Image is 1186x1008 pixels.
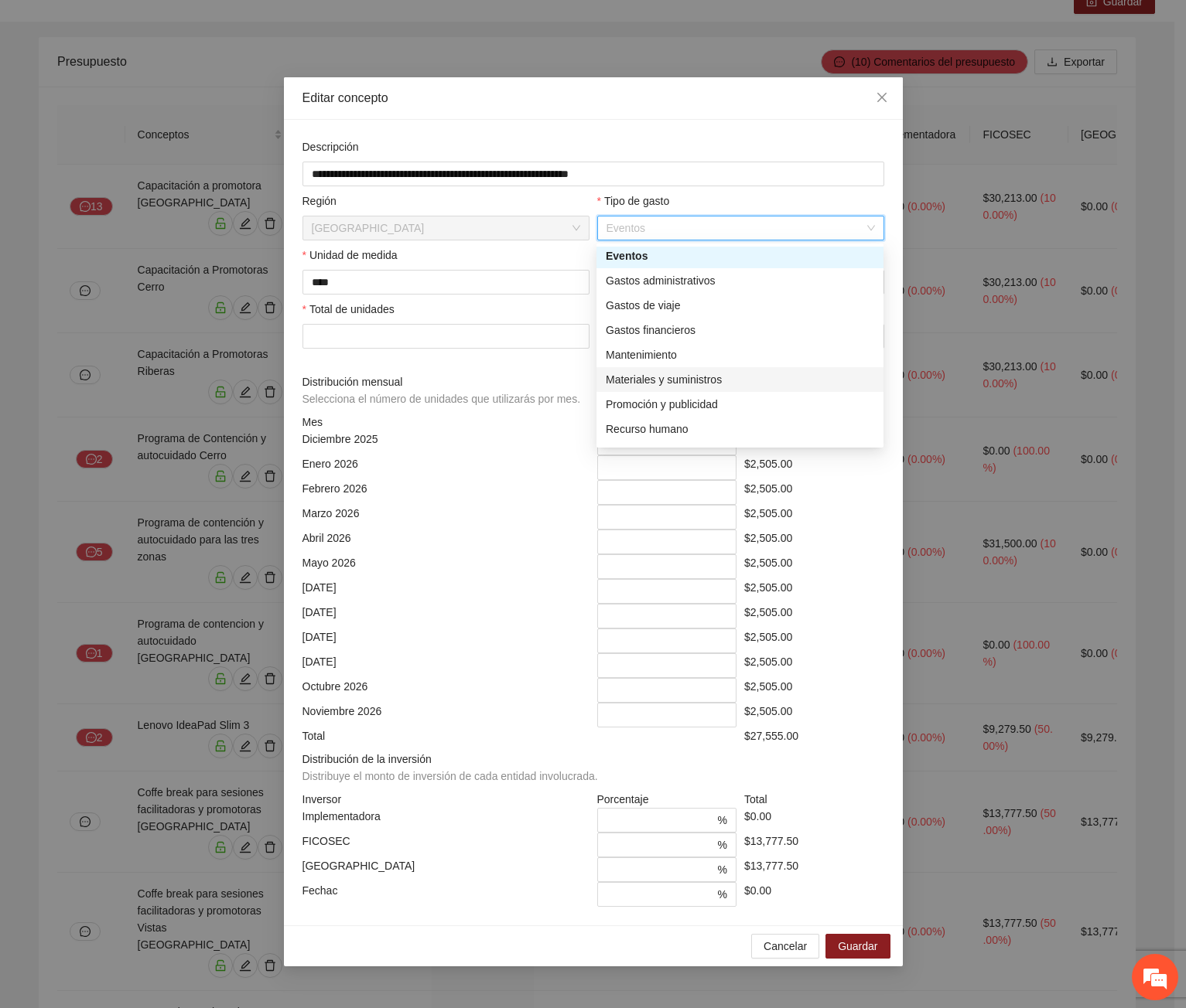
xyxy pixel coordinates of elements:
[718,812,727,829] span: %
[740,808,888,833] div: $0.00
[718,836,727,853] span: %
[606,421,874,438] div: Recurso humano
[596,367,884,392] div: Materiales y suministros
[593,414,741,431] div: Unidades
[740,579,888,604] div: $2,505.00
[299,505,593,530] div: Marzo 2026
[740,480,888,505] div: $2,505.00
[718,861,727,878] span: %
[740,882,888,907] div: $0.00
[740,653,888,678] div: $2,505.00
[597,192,670,209] label: Tipo de gasto
[740,857,888,882] div: $13,777.50
[302,247,398,264] label: Unidad de medida
[596,342,884,367] div: Mantenimiento
[596,441,884,466] div: RH Gasto administrativo
[740,678,888,703] div: $2,505.00
[751,934,819,959] button: Cancelar
[299,678,593,703] div: Octubre 2026
[299,857,593,882] div: [GEOGRAPHIC_DATA]
[302,393,581,405] span: Selecciona el número de unidades que utilizarás por mes.
[606,322,874,339] div: Gastos financieros
[596,392,884,417] div: Promoción y publicidad
[606,272,874,289] div: Gastos administrativos
[596,293,884,318] div: Gastos de viaje
[299,653,593,678] div: [DATE]
[606,346,874,363] div: Mantenimiento
[302,770,598,782] span: Distribuye el monto de inversión de cada entidad involucrada.
[302,373,586,407] span: Distribución mensual
[299,808,593,833] div: Implementadora
[838,938,877,955] span: Guardar
[825,934,890,959] button: Guardar
[861,77,903,119] button: Close
[740,455,888,480] div: $2,505.00
[740,703,888,727] div: $2,505.00
[606,297,874,314] div: Gastos de viaje
[740,628,888,653] div: $2,505.00
[299,604,593,628] div: [DATE]
[740,727,888,744] div: $27,555.00
[740,833,888,857] div: $13,777.50
[302,192,337,209] label: Región
[606,371,874,388] div: Materiales y suministros
[740,791,888,808] div: Total
[740,505,888,530] div: $2,505.00
[302,138,359,155] label: Descripción
[299,554,593,579] div: Mayo 2026
[596,268,884,293] div: Gastos administrativos
[607,216,875,240] span: Eventos
[299,579,593,604] div: [DATE]
[299,431,593,455] div: Diciembre 2025
[299,480,593,505] div: Febrero 2026
[299,727,593,744] div: Total
[299,530,593,554] div: Abril 2026
[302,301,395,318] label: Total de unidades
[876,91,888,104] span: close
[299,414,593,431] div: Mes
[764,938,807,955] span: Cancelar
[299,455,593,480] div: Enero 2026
[299,628,593,653] div: [DATE]
[740,604,888,628] div: $2,505.00
[302,751,604,785] span: Distribución de la inversión
[606,396,874,413] div: Promoción y publicidad
[740,530,888,554] div: $2,505.00
[299,791,593,808] div: Inversor
[596,417,884,441] div: Recurso humano
[596,243,884,268] div: Eventos
[596,318,884,342] div: Gastos financieros
[299,833,593,857] div: FICOSEC
[302,90,884,107] div: Editar concepto
[299,703,593,727] div: Noviembre 2026
[299,882,593,907] div: Fechac
[312,216,580,240] span: Chihuahua
[593,791,741,808] div: Porcentaje
[740,554,888,579] div: $2,505.00
[718,886,727,903] span: %
[606,247,874,264] div: Eventos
